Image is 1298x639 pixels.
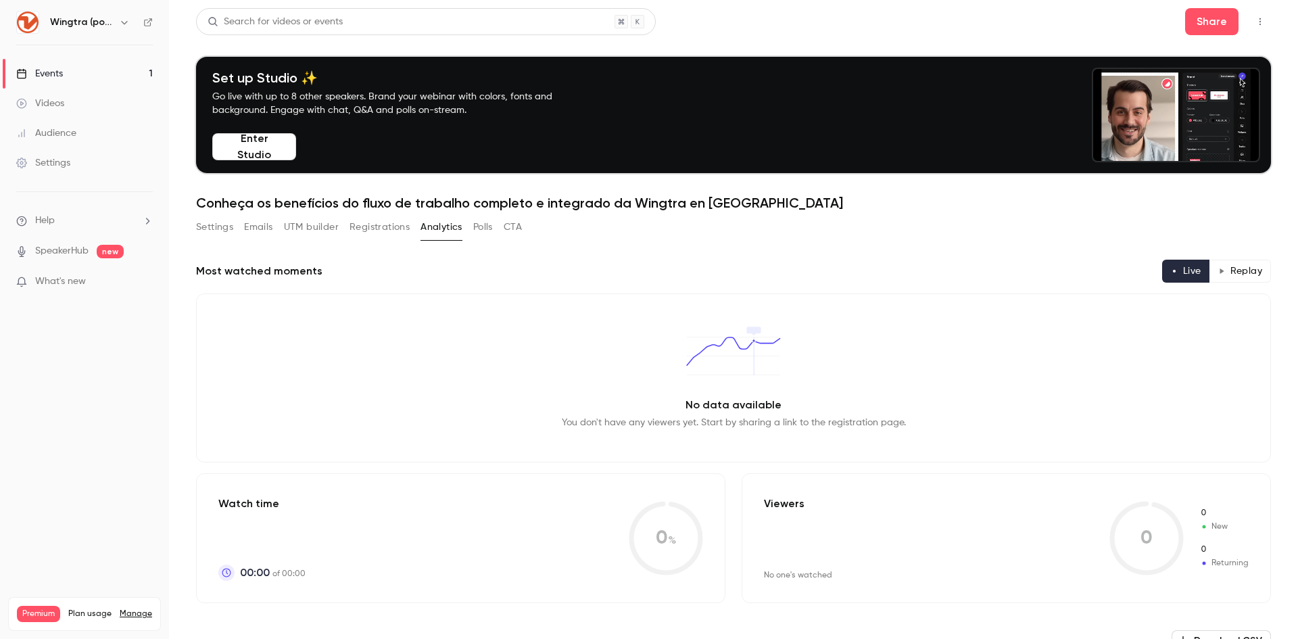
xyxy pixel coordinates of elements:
div: Audience [16,126,76,140]
div: Settings [16,156,70,170]
h6: Wingtra (português) [50,16,114,29]
button: Share [1185,8,1239,35]
p: You don't have any viewers yet. Start by sharing a link to the registration page. [562,416,906,429]
button: Replay [1209,260,1271,283]
div: No one's watched [764,570,832,581]
span: New [1200,507,1249,519]
button: Polls [473,216,493,238]
span: Returning [1200,557,1249,569]
a: SpeakerHub [35,244,89,258]
p: of 00:00 [240,565,306,581]
img: Wingtra (português) [17,11,39,33]
iframe: Noticeable Trigger [137,276,153,288]
a: Manage [120,609,152,619]
button: Registrations [350,216,410,238]
button: Emails [244,216,272,238]
p: Watch time [218,496,306,512]
button: CTA [504,216,522,238]
span: new [97,245,124,258]
span: Help [35,214,55,228]
h4: Set up Studio ✨ [212,70,584,86]
p: Go live with up to 8 other speakers. Brand your webinar with colors, fonts and background. Engage... [212,90,584,117]
div: Events [16,67,63,80]
h1: Conheça os benefícios do fluxo de trabalho completo e integrado da Wingtra en [GEOGRAPHIC_DATA] [196,195,1271,211]
div: Search for videos or events [208,15,343,29]
button: Live [1162,260,1210,283]
span: What's new [35,275,86,289]
p: No data available [686,397,782,413]
span: New [1200,521,1249,533]
span: Returning [1200,544,1249,556]
p: Viewers [764,496,804,512]
span: 00:00 [240,565,270,581]
button: Enter Studio [212,133,296,160]
div: Videos [16,97,64,110]
li: help-dropdown-opener [16,214,153,228]
button: UTM builder [284,216,339,238]
button: Settings [196,216,233,238]
span: Premium [17,606,60,622]
h2: Most watched moments [196,263,322,279]
button: Analytics [420,216,462,238]
span: Plan usage [68,609,112,619]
